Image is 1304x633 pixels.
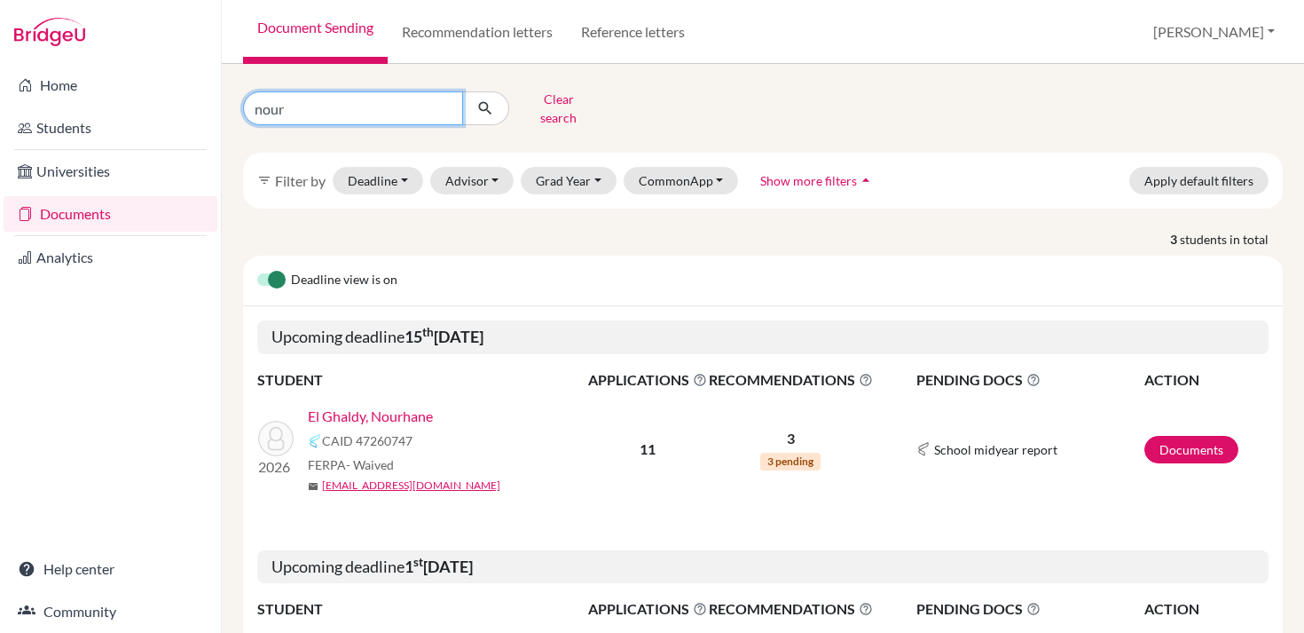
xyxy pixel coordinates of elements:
[258,456,294,478] p: 2026
[322,478,500,494] a: [EMAIL_ADDRESS][DOMAIN_NAME]
[934,440,1057,459] span: School midyear report
[1129,167,1269,194] button: Apply default filters
[257,320,1269,354] h5: Upcoming deadline
[257,368,587,392] th: STUDENT
[413,555,423,569] sup: st
[640,440,656,457] b: 11
[916,369,1143,391] span: PENDING DOCS
[322,431,412,450] span: CAID 47260747
[291,270,397,291] span: Deadline view is on
[333,167,423,194] button: Deadline
[509,85,608,131] button: Clear search
[588,598,707,620] span: APPLICATIONS
[4,551,217,587] a: Help center
[275,172,326,189] span: Filter by
[709,369,873,391] span: RECOMMENDATIONS
[916,598,1143,620] span: PENDING DOCS
[258,421,294,456] img: El Ghaldy, Nourhane
[257,597,587,621] th: STUDENT
[709,598,873,620] span: RECOMMENDATIONS
[308,406,433,427] a: El Ghaldy, Nourhane
[4,196,217,232] a: Documents
[709,428,873,449] p: 3
[422,325,434,339] sup: th
[760,453,821,471] span: 3 pending
[1180,230,1283,249] span: students in total
[308,434,322,448] img: Common App logo
[916,442,931,456] img: Common App logo
[1143,368,1269,392] th: ACTION
[4,67,217,103] a: Home
[4,594,217,629] a: Community
[4,110,217,146] a: Students
[257,173,271,187] i: filter_list
[346,457,394,472] span: - Waived
[430,167,515,194] button: Advisor
[308,481,318,492] span: mail
[405,557,473,576] b: 1 [DATE]
[257,550,1269,584] h5: Upcoming deadline
[405,327,483,346] b: 15 [DATE]
[1170,230,1180,249] strong: 3
[4,240,217,275] a: Analytics
[243,91,463,125] input: Find student by name...
[760,173,857,188] span: Show more filters
[1143,597,1269,621] th: ACTION
[1145,15,1283,49] button: [PERSON_NAME]
[308,455,394,474] span: FERPA
[588,369,707,391] span: APPLICATIONS
[624,167,739,194] button: CommonApp
[521,167,617,194] button: Grad Year
[14,18,85,46] img: Bridge-U
[745,167,890,194] button: Show more filtersarrow_drop_up
[1144,436,1238,463] a: Documents
[857,171,875,189] i: arrow_drop_up
[4,154,217,189] a: Universities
